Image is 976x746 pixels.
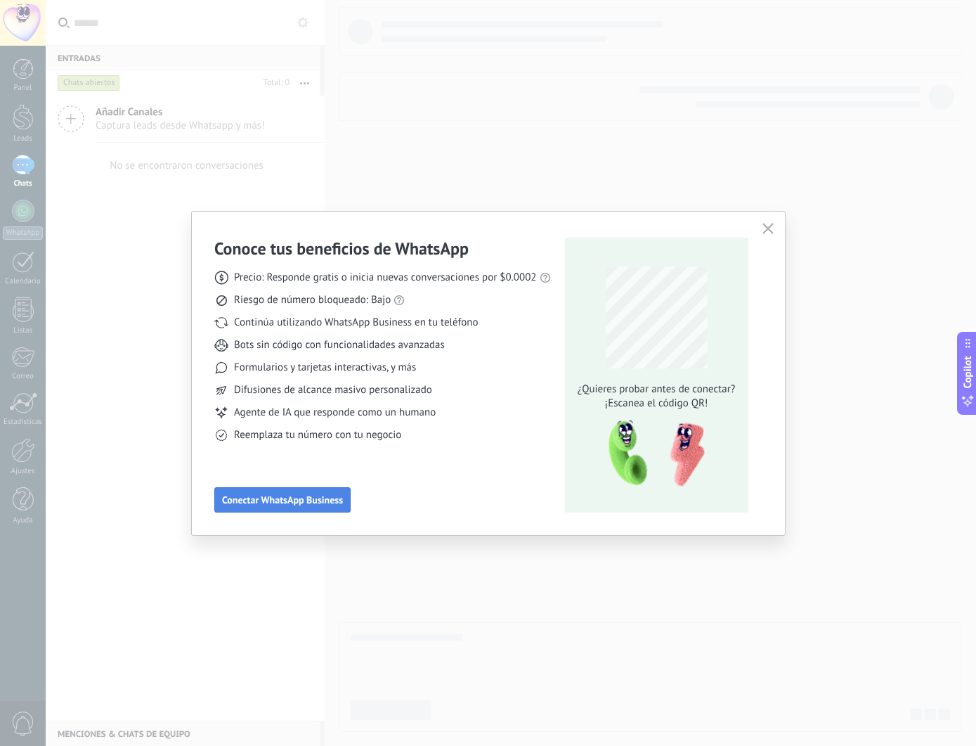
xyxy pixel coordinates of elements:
[234,428,401,442] span: Reemplaza tu número con tu negocio
[234,293,391,307] span: Riesgo de número bloqueado: Bajo
[234,338,445,352] span: Bots sin código con funcionalidades avanzadas
[214,487,351,513] button: Conectar WhatsApp Business
[961,356,975,388] span: Copilot
[597,416,708,491] img: qr-pic-1x.png
[222,495,343,505] span: Conectar WhatsApp Business
[234,361,416,375] span: Formularios y tarjetas interactivas, y más
[234,406,436,420] span: Agente de IA que responde como un humano
[573,397,739,411] span: ¡Escanea el código QR!
[573,382,739,397] span: ¿Quieres probar antes de conectar?
[234,383,432,397] span: Difusiones de alcance masivo personalizado
[214,238,469,259] h3: Conoce tus beneficios de WhatsApp
[234,271,537,285] span: Precio: Responde gratis o inicia nuevas conversaciones por $0.0002
[234,316,478,330] span: Continúa utilizando WhatsApp Business en tu teléfono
